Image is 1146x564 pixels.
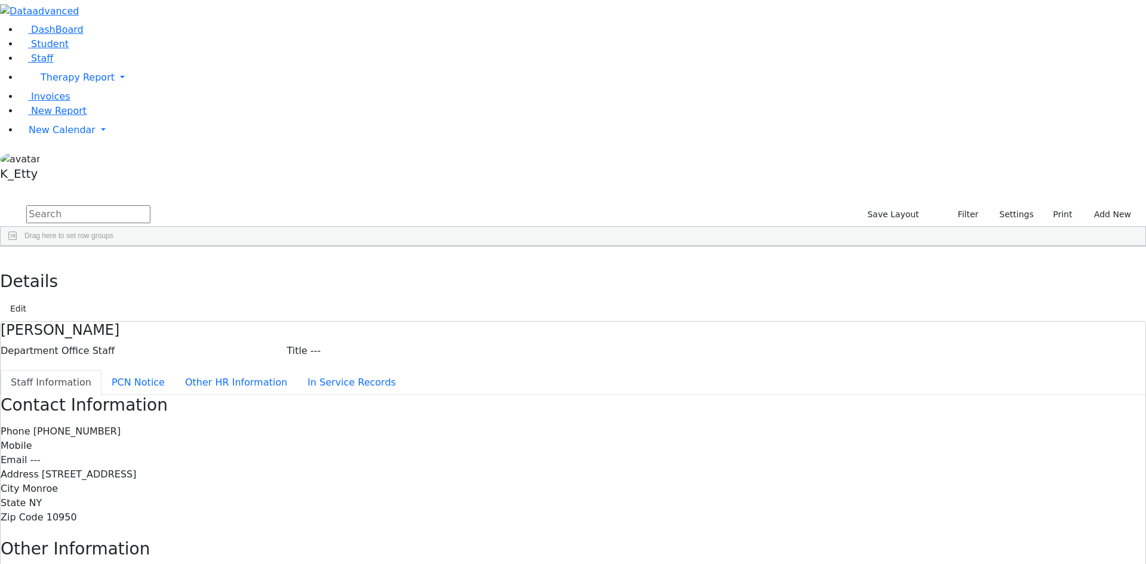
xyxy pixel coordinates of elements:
button: Print [1039,205,1078,224]
span: NY [29,497,42,508]
a: Staff [19,53,53,64]
a: Student [19,38,69,50]
span: New Calendar [29,124,95,135]
button: Filter [942,205,984,224]
a: Invoices [19,91,70,102]
label: Address [1,467,39,482]
a: New Calendar [19,118,1146,142]
button: Save Layout [862,205,924,224]
input: Search [26,205,150,223]
span: [STREET_ADDRESS] [42,469,137,480]
button: PCN Notice [101,370,175,395]
button: Settings [984,205,1039,224]
span: DashBoard [31,24,84,35]
span: New Report [31,105,87,116]
a: Therapy Report [19,66,1146,90]
span: Student [31,38,69,50]
button: Other HR Information [175,370,297,395]
span: --- [310,345,321,356]
h3: Other Information [1,539,1145,559]
h4: [PERSON_NAME] [1,322,1145,339]
span: [PHONE_NUMBER] [33,426,121,437]
span: Drag here to set row groups [24,232,113,240]
button: Edit [5,300,32,318]
label: Department [1,344,58,358]
label: City [1,482,19,496]
label: Email [1,453,27,467]
label: Title [287,344,307,358]
span: Monroe [22,483,58,494]
label: Mobile [1,439,32,453]
label: Phone [1,424,30,439]
button: In Service Records [297,370,406,395]
span: 10950 [47,511,77,523]
span: Invoices [31,91,70,102]
a: DashBoard [19,24,84,35]
span: Office Staff [61,345,115,356]
button: Add New [1082,205,1136,224]
span: Staff [31,53,53,64]
label: State [1,496,26,510]
a: New Report [19,105,87,116]
h3: Contact Information [1,395,1145,415]
span: --- [30,454,40,466]
button: Staff Information [1,370,101,395]
span: Therapy Report [41,72,115,83]
label: Zip Code [1,510,44,525]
